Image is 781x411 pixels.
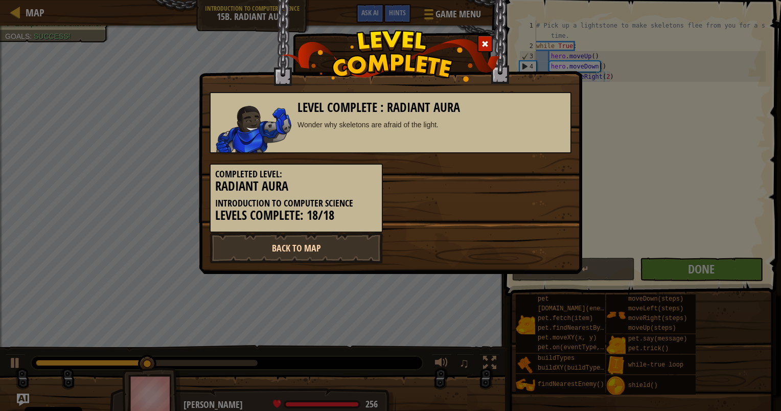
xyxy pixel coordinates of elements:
[281,30,500,82] img: level_complete.png
[297,101,566,115] h3: Level Complete : Radiant Aura
[215,179,377,193] h3: Radiant Aura
[215,198,377,209] h5: Introduction to Computer Science
[297,120,566,130] div: Wonder why skeletons are afraid of the light.
[215,169,377,179] h5: Completed Level:
[210,233,383,263] a: Back to Map
[216,106,291,152] img: stalwart.png
[215,209,377,222] h3: Levels Complete: 18/18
